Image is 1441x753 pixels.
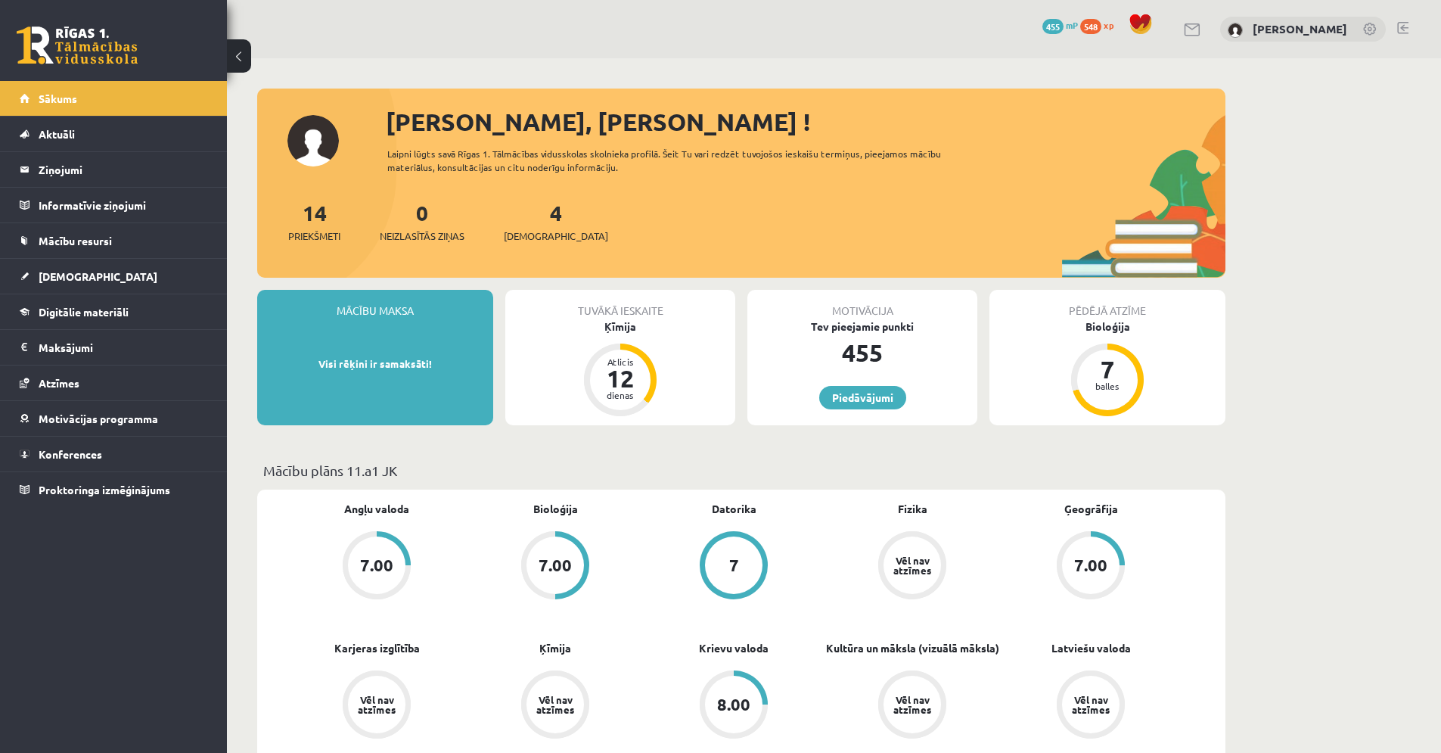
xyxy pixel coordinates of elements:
[466,671,644,742] a: Vēl nav atzīmes
[539,640,571,656] a: Ķīmija
[20,437,208,471] a: Konferences
[534,695,576,714] div: Vēl nav atzīmes
[1042,19,1078,31] a: 455 mP
[717,696,750,713] div: 8.00
[39,330,208,365] legend: Maksājumi
[823,531,1002,602] a: Vēl nav atzīmes
[1253,21,1347,36] a: [PERSON_NAME]
[356,695,398,714] div: Vēl nav atzīmes
[265,356,486,372] p: Visi rēķini ir samaksāti!
[387,147,968,174] div: Laipni lūgts savā Rīgas 1. Tālmācības vidusskolas skolnieka profilā. Šeit Tu vari redzēt tuvojošo...
[644,671,823,742] a: 8.00
[505,319,735,419] a: Ķīmija Atlicis 12 dienas
[505,290,735,319] div: Tuvākā ieskaite
[20,223,208,258] a: Mācību resursi
[288,229,340,244] span: Priekšmeti
[20,294,208,329] a: Digitālie materiāli
[380,199,464,244] a: 0Neizlasītās ziņas
[712,501,756,517] a: Datorika
[891,555,933,575] div: Vēl nav atzīmes
[729,557,739,574] div: 7
[747,319,977,334] div: Tev pieejamie punkti
[380,229,464,244] span: Neizlasītās ziņas
[344,501,409,517] a: Angļu valoda
[39,234,112,247] span: Mācību resursi
[747,290,977,319] div: Motivācija
[263,460,1219,481] p: Mācību plāns 11.a1 JK
[747,334,977,371] div: 455
[1104,19,1113,31] span: xp
[20,188,208,222] a: Informatīvie ziņojumi
[287,671,466,742] a: Vēl nav atzīmes
[826,640,999,656] a: Kultūra un māksla (vizuālā māksla)
[989,319,1225,419] a: Bioloģija 7 balles
[17,26,138,64] a: Rīgas 1. Tālmācības vidusskola
[504,229,608,244] span: [DEMOGRAPHIC_DATA]
[823,671,1002,742] a: Vēl nav atzīmes
[466,531,644,602] a: 7.00
[1070,695,1112,714] div: Vēl nav atzīmes
[20,152,208,187] a: Ziņojumi
[504,199,608,244] a: 4[DEMOGRAPHIC_DATA]
[819,386,906,409] a: Piedāvājumi
[989,319,1225,334] div: Bioloģija
[891,695,933,714] div: Vēl nav atzīmes
[1085,381,1130,391] div: balles
[20,401,208,436] a: Motivācijas programma
[20,117,208,151] a: Aktuāli
[1085,357,1130,381] div: 7
[257,290,493,319] div: Mācību maksa
[1074,557,1107,574] div: 7.00
[39,412,158,425] span: Motivācijas programma
[20,259,208,294] a: [DEMOGRAPHIC_DATA]
[20,366,208,400] a: Atzīmes
[334,640,420,656] a: Karjeras izglītība
[1002,531,1180,602] a: 7.00
[39,376,79,390] span: Atzīmes
[360,557,393,574] div: 7.00
[1064,501,1118,517] a: Ģeogrāfija
[39,269,157,283] span: [DEMOGRAPHIC_DATA]
[39,447,102,461] span: Konferences
[598,366,643,391] div: 12
[644,531,823,602] a: 7
[39,127,75,141] span: Aktuāli
[598,357,643,366] div: Atlicis
[539,557,572,574] div: 7.00
[39,483,170,496] span: Proktoringa izmēģinājums
[699,640,769,656] a: Krievu valoda
[1080,19,1101,34] span: 548
[39,305,129,319] span: Digitālie materiāli
[598,391,643,400] div: dienas
[20,472,208,507] a: Proktoringa izmēģinājums
[20,81,208,116] a: Sākums
[39,92,77,105] span: Sākums
[39,188,208,222] legend: Informatīvie ziņojumi
[386,104,1225,140] div: [PERSON_NAME], [PERSON_NAME] !
[505,319,735,334] div: Ķīmija
[1080,19,1121,31] a: 548 xp
[1066,19,1078,31] span: mP
[989,290,1225,319] div: Pēdējā atzīme
[287,531,466,602] a: 7.00
[898,501,927,517] a: Fizika
[1228,23,1243,38] img: Kate Buliņa
[39,152,208,187] legend: Ziņojumi
[288,199,340,244] a: 14Priekšmeti
[1051,640,1131,656] a: Latviešu valoda
[533,501,578,517] a: Bioloģija
[20,330,208,365] a: Maksājumi
[1042,19,1064,34] span: 455
[1002,671,1180,742] a: Vēl nav atzīmes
